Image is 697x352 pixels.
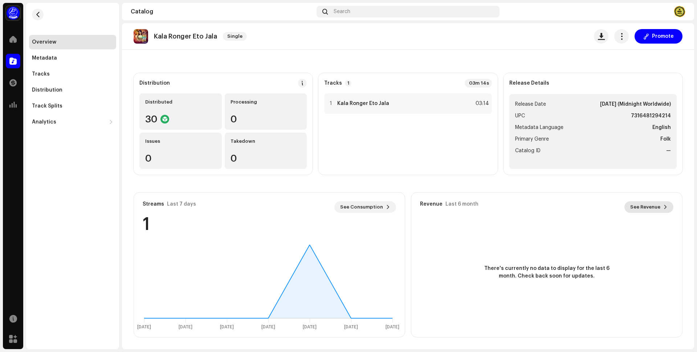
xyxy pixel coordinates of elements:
[231,99,301,105] div: Processing
[386,325,399,329] text: [DATE]
[143,201,164,207] div: Streams
[134,29,148,44] img: 8b068277-c79e-4143-b085-9861ca5868a5
[154,33,217,40] p: Kala Ronger Eto Jala
[340,200,383,214] span: See Consumption
[29,67,116,81] re-m-nav-item: Tracks
[139,80,170,86] div: Distribution
[630,200,660,214] span: See Revenue
[465,79,492,88] div: 03m 14s
[29,83,116,97] re-m-nav-item: Distribution
[660,135,671,143] strong: Folk
[32,87,62,93] div: Distribution
[32,119,56,125] div: Analytics
[515,123,563,132] span: Metadata Language
[6,6,20,20] img: a1dd4b00-069a-4dd5-89ed-38fbdf7e908f
[624,201,673,213] button: See Revenue
[261,325,275,329] text: [DATE]
[32,103,62,109] div: Track Splits
[666,146,671,155] strong: —
[515,135,549,143] span: Primary Genre
[29,99,116,113] re-m-nav-item: Track Splits
[509,80,549,86] strong: Release Details
[179,325,192,329] text: [DATE]
[334,201,396,213] button: See Consumption
[334,9,350,15] span: Search
[473,99,489,108] div: 03:14
[220,325,234,329] text: [DATE]
[145,138,216,144] div: Issues
[515,112,525,120] span: UPC
[131,9,314,15] div: Catalog
[32,55,57,61] div: Metadata
[631,112,671,120] strong: 7316481294214
[635,29,682,44] button: Promote
[145,99,216,105] div: Distributed
[652,29,674,44] span: Promote
[515,100,546,109] span: Release Date
[29,35,116,49] re-m-nav-item: Overview
[344,325,358,329] text: [DATE]
[137,325,151,329] text: [DATE]
[29,115,116,129] re-m-nav-dropdown: Analytics
[481,265,612,280] span: There's currently no data to display for the last 6 month. Check back soon for updates.
[167,201,196,207] div: Last 7 days
[223,32,247,41] span: Single
[445,201,478,207] div: Last 6 month
[32,39,56,45] div: Overview
[674,6,685,17] img: d43819c5-b7cf-4ff1-aa2a-8bf342cc991d
[303,325,317,329] text: [DATE]
[600,100,671,109] strong: [DATE] (Midnight Worldwide)
[231,138,301,144] div: Takedown
[652,123,671,132] strong: English
[324,80,342,86] strong: Tracks
[515,146,541,155] span: Catalog ID
[337,101,389,106] strong: Kala Ronger Eto Jala
[345,80,351,86] p-badge: 1
[420,201,443,207] div: Revenue
[29,51,116,65] re-m-nav-item: Metadata
[32,71,50,77] div: Tracks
